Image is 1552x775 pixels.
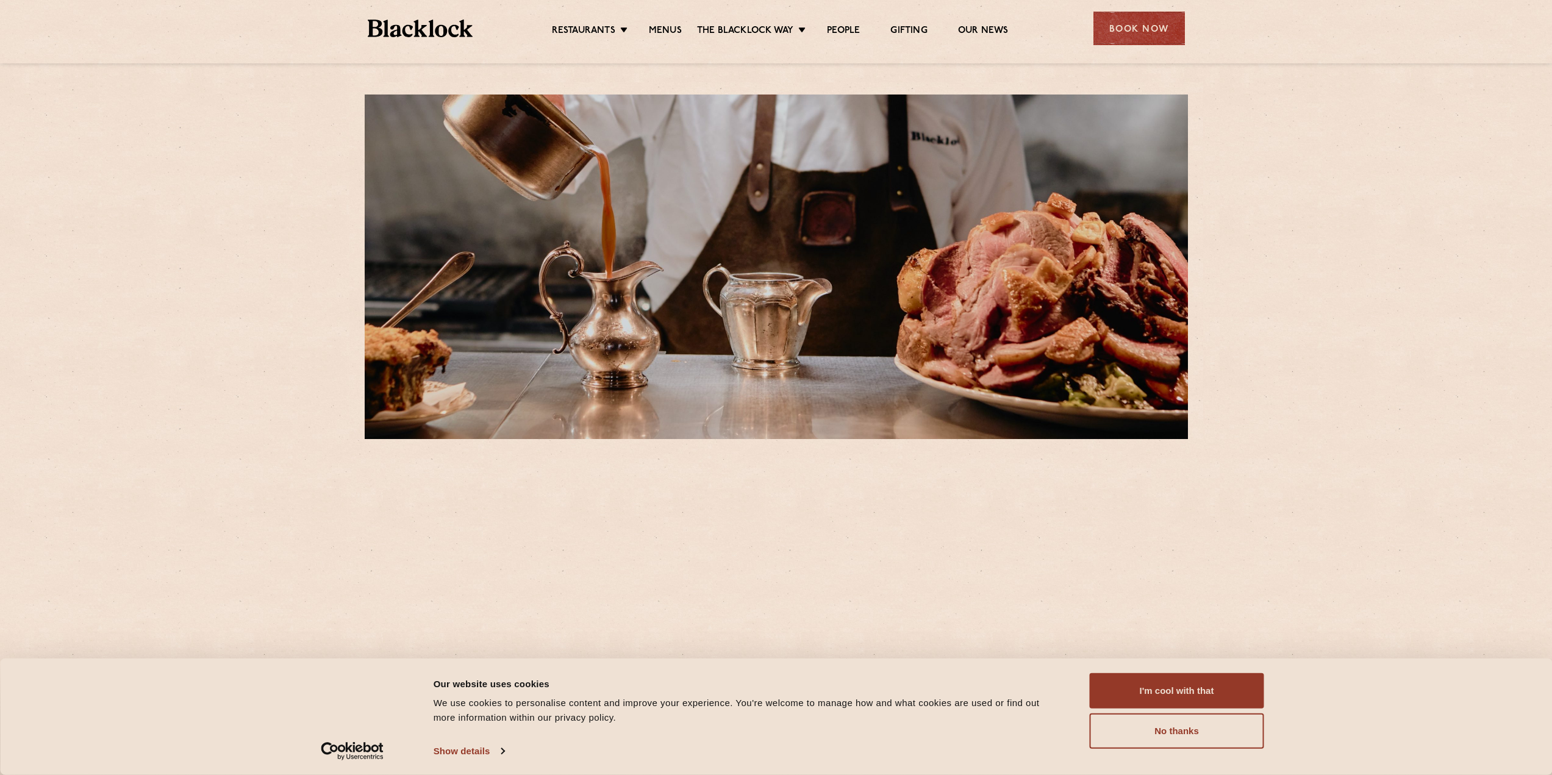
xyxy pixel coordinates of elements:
[1090,673,1264,709] button: I'm cool with that
[299,742,406,760] a: Usercentrics Cookiebot - opens in a new window
[434,742,504,760] a: Show details
[368,20,473,37] img: BL_Textured_Logo-footer-cropped.svg
[1090,713,1264,749] button: No thanks
[1093,12,1185,45] div: Book Now
[697,25,793,38] a: The Blacklock Way
[958,25,1009,38] a: Our News
[434,676,1062,691] div: Our website uses cookies
[649,25,682,38] a: Menus
[434,696,1062,725] div: We use cookies to personalise content and improve your experience. You're welcome to manage how a...
[890,25,927,38] a: Gifting
[827,25,860,38] a: People
[552,25,615,38] a: Restaurants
